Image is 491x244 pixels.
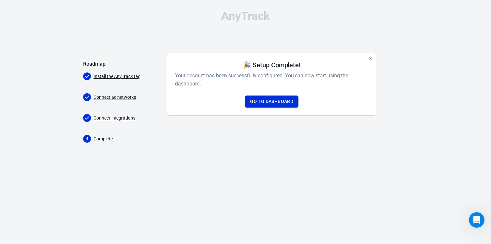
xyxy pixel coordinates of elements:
h6: Your account has been successfully configured. You can now start using the dashboard. [175,71,368,88]
h4: 🎉 Setup Complete! [243,61,300,69]
a: Go to Dashboard [245,96,298,108]
div: AnyTrack [83,10,408,22]
text: 4 [86,136,88,141]
a: Install the AnyTrack tag [94,73,141,80]
a: Connect ad networks [94,94,136,101]
a: Connect integrations [94,115,135,122]
iframe: Intercom live chat [469,212,485,228]
p: Complete [94,135,162,142]
h5: Roadmap [83,61,162,67]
